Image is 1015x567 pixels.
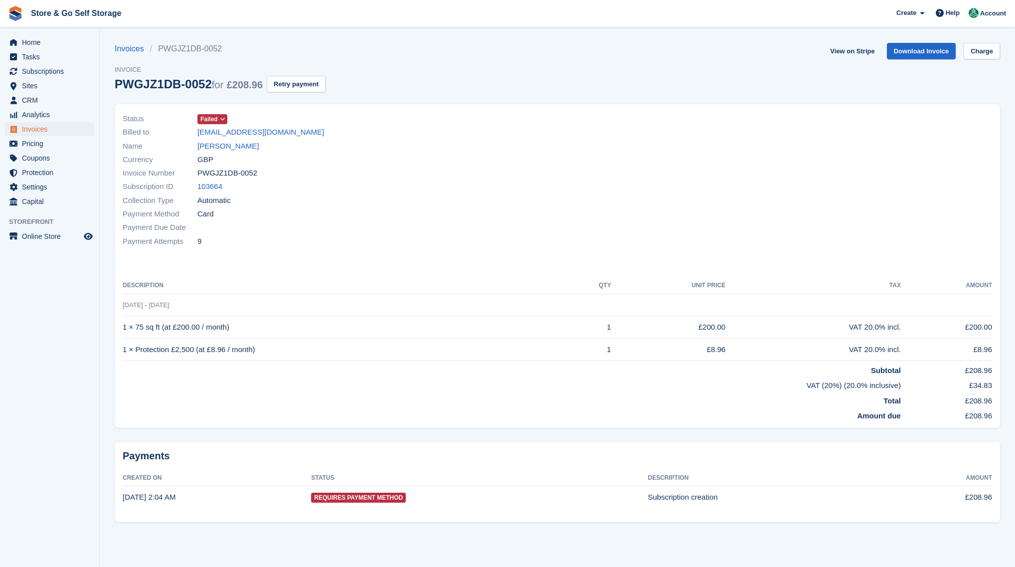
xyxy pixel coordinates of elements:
[22,229,82,243] span: Online Store
[896,470,992,486] th: Amount
[5,79,94,93] a: menu
[197,154,213,166] span: GBP
[123,450,992,462] h2: Payments
[901,376,992,391] td: £34.83
[887,43,956,59] a: Download Invoice
[901,406,992,422] td: £208.96
[22,64,82,78] span: Subscriptions
[5,64,94,78] a: menu
[901,361,992,376] td: £208.96
[123,339,569,361] td: 1 × Protection £2,500 (at £8.96 / month)
[569,316,611,339] td: 1
[22,50,82,64] span: Tasks
[123,154,197,166] span: Currency
[200,115,218,124] span: Failed
[871,366,901,375] strong: Subtotal
[9,217,99,227] span: Storefront
[22,35,82,49] span: Home
[896,8,916,18] span: Create
[5,50,94,64] a: menu
[22,79,82,93] span: Sites
[123,278,569,294] th: Description
[896,486,992,508] td: £208.96
[725,322,901,333] div: VAT 20.0% incl.
[123,301,169,309] span: [DATE] - [DATE]
[5,122,94,136] a: menu
[311,470,648,486] th: Status
[197,236,201,247] span: 9
[123,470,311,486] th: Created On
[22,122,82,136] span: Invoices
[123,236,197,247] span: Payment Attempts
[5,151,94,165] a: menu
[826,43,878,59] a: View on Stripe
[946,8,960,18] span: Help
[197,141,259,152] a: [PERSON_NAME]
[123,493,175,501] time: 2025-09-11 01:04:19 UTC
[569,339,611,361] td: 1
[115,77,263,91] div: PWGJZ1DB-0052
[22,93,82,107] span: CRM
[22,108,82,122] span: Analytics
[123,181,197,192] span: Subscription ID
[22,137,82,151] span: Pricing
[123,316,569,339] td: 1 × 75 sq ft (at £200.00 / month)
[901,316,992,339] td: £200.00
[267,76,326,92] button: Retry payment
[648,470,896,486] th: Description
[123,127,197,138] span: Billed to
[611,278,726,294] th: Unit Price
[725,344,901,356] div: VAT 20.0% incl.
[5,194,94,208] a: menu
[5,137,94,151] a: menu
[901,391,992,407] td: £208.96
[5,180,94,194] a: menu
[964,43,1000,59] a: Charge
[123,208,197,220] span: Payment Method
[27,5,125,21] a: Store & Go Self Storage
[5,35,94,49] a: menu
[725,278,901,294] th: Tax
[5,108,94,122] a: menu
[82,230,94,242] a: Preview store
[5,229,94,243] a: menu
[197,208,214,220] span: Card
[8,6,23,21] img: stora-icon-8386f47178a22dfd0bd8f6a31ec36ba5ce8667c1dd55bd0f319d3a0aa187defe.svg
[123,195,197,206] span: Collection Type
[22,151,82,165] span: Coupons
[123,141,197,152] span: Name
[115,43,150,55] a: Invoices
[569,278,611,294] th: QTY
[197,195,231,206] span: Automatic
[22,180,82,194] span: Settings
[197,127,324,138] a: [EMAIL_ADDRESS][DOMAIN_NAME]
[227,79,263,90] span: £208.96
[857,411,901,420] strong: Amount due
[115,43,326,55] nav: breadcrumbs
[969,8,979,18] img: Adeel Hussain
[115,65,326,75] span: Invoice
[212,79,223,90] span: for
[5,166,94,180] a: menu
[980,8,1006,18] span: Account
[197,168,257,179] span: PWGJZ1DB-0052
[5,93,94,107] a: menu
[22,166,82,180] span: Protection
[611,316,726,339] td: £200.00
[197,181,222,192] a: 103664
[123,113,197,125] span: Status
[901,278,992,294] th: Amount
[901,339,992,361] td: £8.96
[883,396,901,405] strong: Total
[197,113,227,125] a: Failed
[311,493,406,503] span: Requires Payment Method
[611,339,726,361] td: £8.96
[123,376,901,391] td: VAT (20%) (20.0% inclusive)
[22,194,82,208] span: Capital
[648,486,896,508] td: Subscription creation
[123,222,197,233] span: Payment Due Date
[123,168,197,179] span: Invoice Number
